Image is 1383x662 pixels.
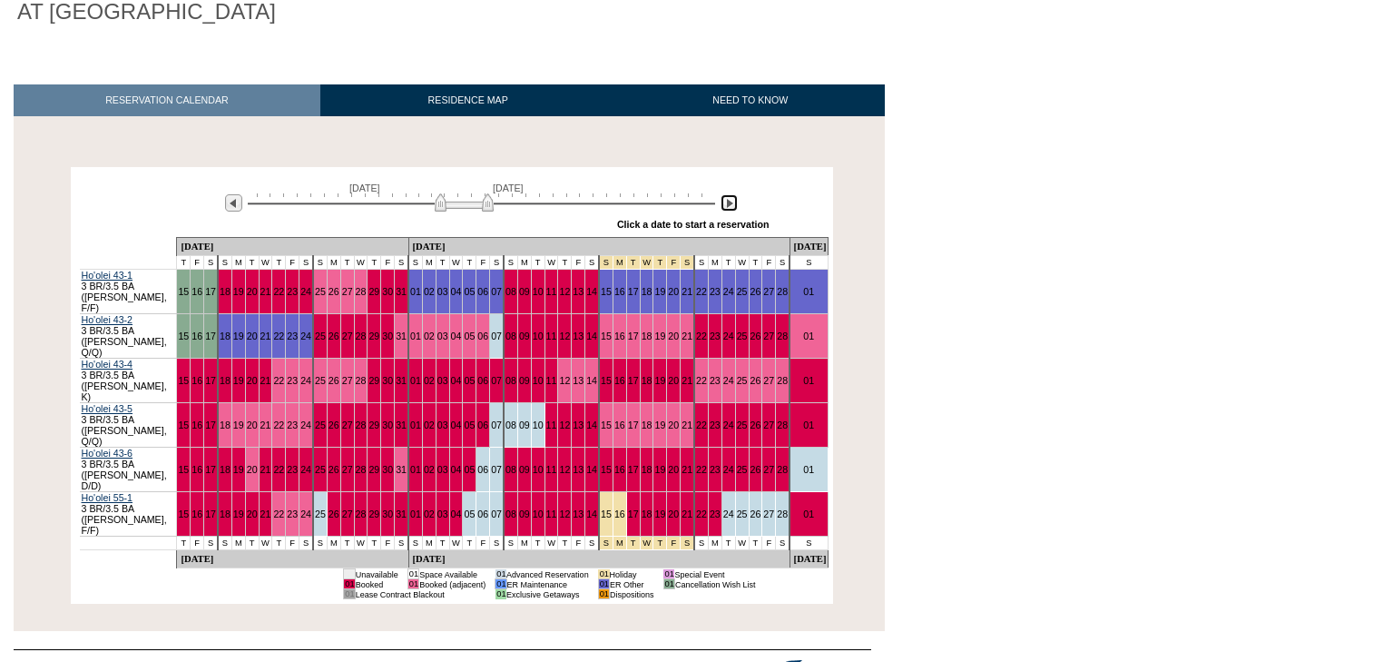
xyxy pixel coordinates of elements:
[287,286,298,297] a: 23
[191,256,204,270] td: F
[464,509,475,519] a: 05
[220,464,230,475] a: 18
[368,420,379,430] a: 29
[356,375,367,386] a: 28
[491,331,502,341] a: 07
[614,331,625,341] a: 16
[573,509,584,519] a: 13
[205,286,216,297] a: 17
[464,331,475,341] a: 05
[451,375,462,386] a: 04
[177,256,191,270] td: T
[14,84,320,116] a: RESERVATION CALENDAR
[601,375,612,386] a: 15
[437,420,448,430] a: 03
[260,286,271,297] a: 21
[231,256,245,270] td: M
[505,509,516,519] a: 08
[382,331,393,341] a: 30
[559,286,570,297] a: 12
[464,420,475,430] a: 05
[287,420,298,430] a: 23
[424,331,435,341] a: 02
[586,286,597,297] a: 14
[464,375,475,386] a: 05
[723,509,734,519] a: 24
[342,464,353,475] a: 27
[737,464,748,475] a: 25
[777,375,788,386] a: 28
[233,509,244,519] a: 19
[410,420,421,430] a: 01
[191,375,202,386] a: 16
[437,464,448,475] a: 03
[696,420,707,430] a: 22
[329,375,339,386] a: 26
[519,509,530,519] a: 09
[260,509,271,519] a: 21
[300,286,311,297] a: 24
[247,420,258,430] a: 20
[382,375,393,386] a: 30
[300,331,311,341] a: 24
[191,464,202,475] a: 16
[451,286,462,297] a: 04
[710,286,721,297] a: 23
[519,464,530,475] a: 09
[710,464,721,475] a: 23
[559,375,570,386] a: 12
[220,420,230,430] a: 18
[315,286,326,297] a: 25
[654,464,665,475] a: 19
[329,286,339,297] a: 26
[82,448,133,459] a: Ho'olei 43-6
[803,286,814,297] a: 01
[559,464,570,475] a: 12
[273,375,284,386] a: 22
[737,509,748,519] a: 25
[710,509,721,519] a: 23
[803,509,814,519] a: 01
[178,375,189,386] a: 15
[601,464,612,475] a: 15
[178,286,189,297] a: 15
[614,464,625,475] a: 16
[628,331,639,341] a: 17
[273,286,284,297] a: 22
[586,464,597,475] a: 14
[668,375,679,386] a: 20
[573,420,584,430] a: 13
[654,331,665,341] a: 19
[615,84,885,116] a: NEED TO KNOW
[204,256,218,270] td: S
[300,464,311,475] a: 24
[642,420,652,430] a: 18
[642,375,652,386] a: 18
[710,331,721,341] a: 23
[628,509,639,519] a: 17
[437,286,448,297] a: 03
[723,331,734,341] a: 24
[573,331,584,341] a: 13
[396,509,407,519] a: 31
[519,286,530,297] a: 09
[356,509,367,519] a: 28
[777,509,788,519] a: 28
[710,375,721,386] a: 23
[396,286,407,297] a: 31
[737,286,748,297] a: 25
[642,509,652,519] a: 18
[763,509,774,519] a: 27
[287,464,298,475] a: 23
[424,375,435,386] a: 02
[356,464,367,475] a: 28
[668,464,679,475] a: 20
[737,375,748,386] a: 25
[682,509,692,519] a: 21
[737,420,748,430] a: 25
[178,331,189,341] a: 15
[750,286,761,297] a: 26
[410,464,421,475] a: 01
[342,375,353,386] a: 27
[356,331,367,341] a: 28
